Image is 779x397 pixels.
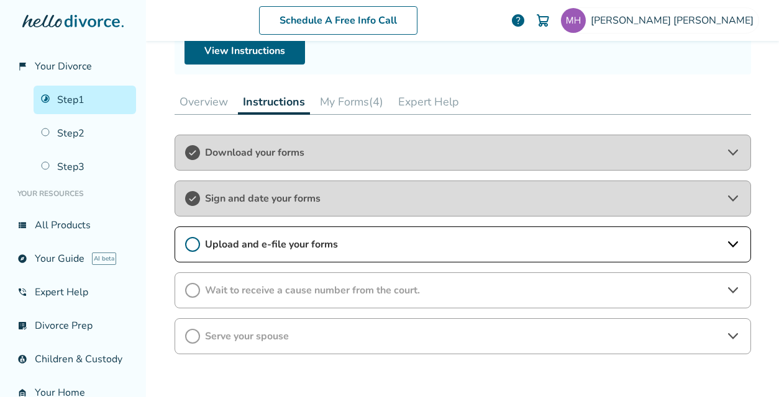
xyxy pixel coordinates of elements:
[238,89,310,115] button: Instructions
[17,354,27,364] span: account_child
[315,89,388,114] button: My Forms(4)
[10,345,136,373] a: account_childChildren & Custody
[205,238,721,251] span: Upload and e-file your forms
[10,181,136,206] li: Your Resources
[205,192,721,205] span: Sign and date your forms
[17,220,27,230] span: view_list
[10,278,136,306] a: phone_in_talkExpert Help
[92,252,116,265] span: AI beta
[10,244,136,273] a: exploreYour GuideAI beta
[17,321,27,331] span: list_alt_check
[34,86,136,114] a: Step1
[393,89,464,114] button: Expert Help
[717,337,779,397] iframe: Chat Widget
[535,13,550,28] img: Cart
[591,14,758,27] span: [PERSON_NAME] [PERSON_NAME]
[17,254,27,264] span: explore
[511,13,526,28] a: help
[205,146,721,159] span: Download your forms
[259,6,417,35] a: Schedule A Free Info Call
[175,89,233,114] button: Overview
[34,153,136,181] a: Step3
[561,8,586,33] img: mherrick32@gmail.com
[10,52,136,81] a: flag_2Your Divorce
[205,329,721,343] span: Serve your spouse
[17,61,27,71] span: flag_2
[10,311,136,340] a: list_alt_checkDivorce Prep
[35,60,92,73] span: Your Divorce
[205,283,721,297] span: Wait to receive a cause number from the court.
[17,287,27,297] span: phone_in_talk
[184,37,305,65] a: View Instructions
[10,211,136,239] a: view_listAll Products
[34,119,136,148] a: Step2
